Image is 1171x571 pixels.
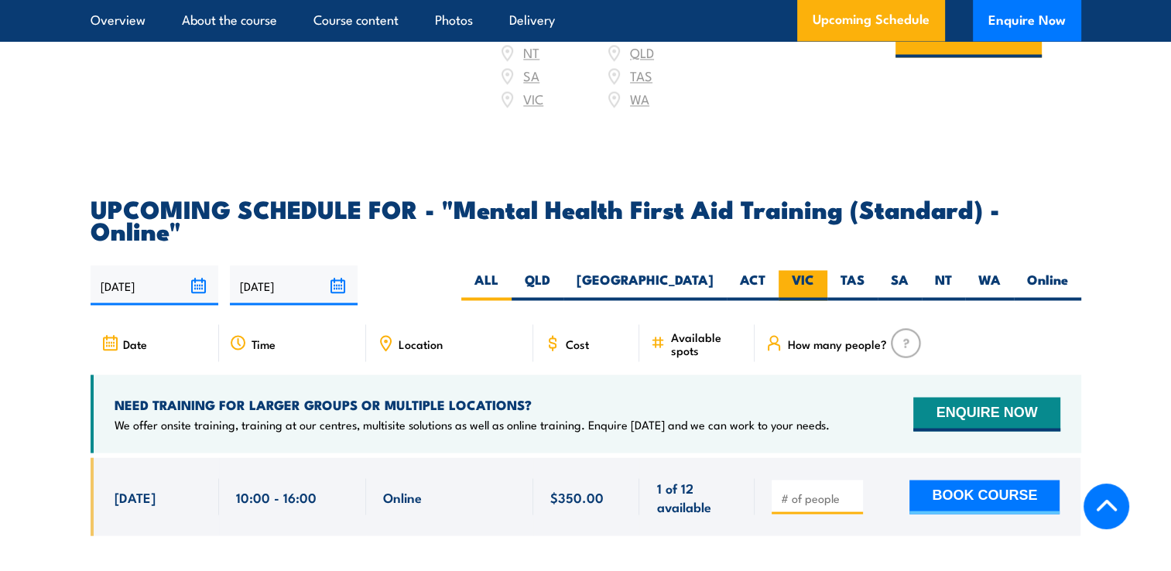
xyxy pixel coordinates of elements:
[913,397,1060,431] button: ENQUIRE NOW
[909,480,1060,514] button: BOOK COURSE
[91,265,218,305] input: From date
[566,337,589,350] span: Cost
[123,337,147,350] span: Date
[656,478,738,515] span: 1 of 12 available
[383,487,422,505] span: Online
[563,270,727,300] label: [GEOGRAPHIC_DATA]
[779,270,827,300] label: VIC
[252,337,276,350] span: Time
[230,265,358,305] input: To date
[399,337,443,350] span: Location
[461,270,512,300] label: ALL
[670,330,744,356] span: Available spots
[512,270,563,300] label: QLD
[878,270,922,300] label: SA
[780,490,858,505] input: # of people
[1014,270,1081,300] label: Online
[236,487,317,505] span: 10:00 - 16:00
[922,270,965,300] label: NT
[727,270,779,300] label: ACT
[965,270,1014,300] label: WA
[91,197,1081,241] h2: UPCOMING SCHEDULE FOR - "Mental Health First Aid Training (Standard) - Online"
[550,487,604,505] span: $350.00
[115,395,830,412] h4: NEED TRAINING FOR LARGER GROUPS OR MULTIPLE LOCATIONS?
[787,337,886,350] span: How many people?
[115,416,830,432] p: We offer onsite training, training at our centres, multisite solutions as well as online training...
[115,487,156,505] span: [DATE]
[827,270,878,300] label: TAS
